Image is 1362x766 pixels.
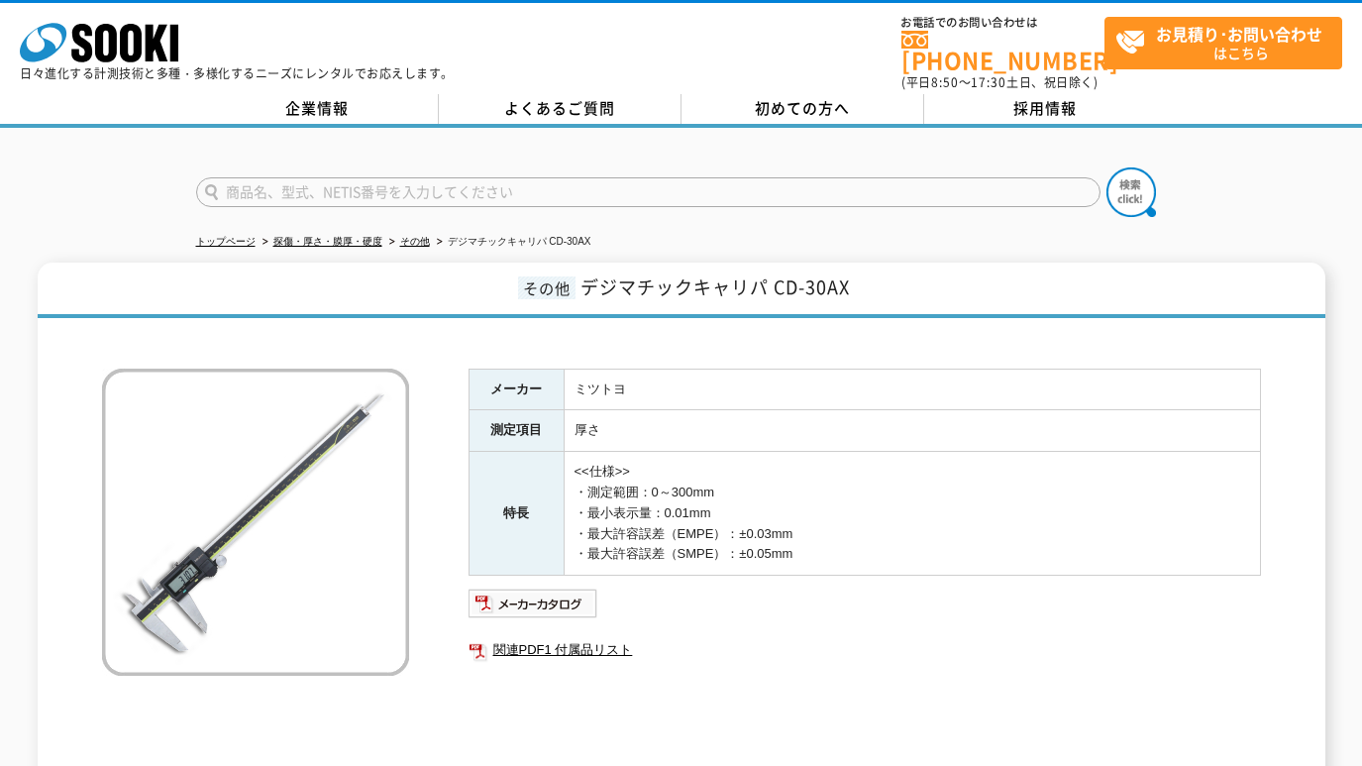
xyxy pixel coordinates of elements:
[20,67,454,79] p: 日々進化する計測技術と多種・多様化するニーズにレンタルでお応えします。
[196,177,1100,207] input: 商品名、型式、NETIS番号を入力してください
[1106,167,1156,217] img: btn_search.png
[433,232,591,253] li: デジマチックキャリパ CD-30AX
[469,601,598,615] a: メーカーカタログ
[1156,22,1322,46] strong: お見積り･お問い合わせ
[901,31,1104,71] a: [PHONE_NUMBER]
[400,236,430,247] a: その他
[681,94,924,124] a: 初めての方へ
[755,97,850,119] span: 初めての方へ
[439,94,681,124] a: よくあるご質問
[469,410,564,452] th: 測定項目
[971,73,1006,91] span: 17:30
[1104,17,1342,69] a: お見積り･お問い合わせはこちら
[469,588,598,619] img: メーカーカタログ
[564,452,1260,576] td: <<仕様>> ・測定範囲：0～300mm ・最小表示量：0.01mm ・最大許容誤差（EMPE）：±0.03mm ・最大許容誤差（SMPE）：±0.05mm
[901,73,1098,91] span: (平日 ～ 土日、祝日除く)
[924,94,1167,124] a: 採用情報
[518,276,576,299] span: その他
[102,369,409,676] img: デジマチックキャリパ CD-30AX
[196,94,439,124] a: 企業情報
[564,410,1260,452] td: 厚さ
[469,452,564,576] th: 特長
[901,17,1104,29] span: お電話でのお問い合わせは
[469,637,1261,663] a: 関連PDF1 付属品リスト
[196,236,256,247] a: トップページ
[273,236,382,247] a: 探傷・厚さ・膜厚・硬度
[931,73,959,91] span: 8:50
[580,274,850,300] span: デジマチックキャリパ CD-30AX
[469,369,564,410] th: メーカー
[1115,18,1341,67] span: はこちら
[564,369,1260,410] td: ミツトヨ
